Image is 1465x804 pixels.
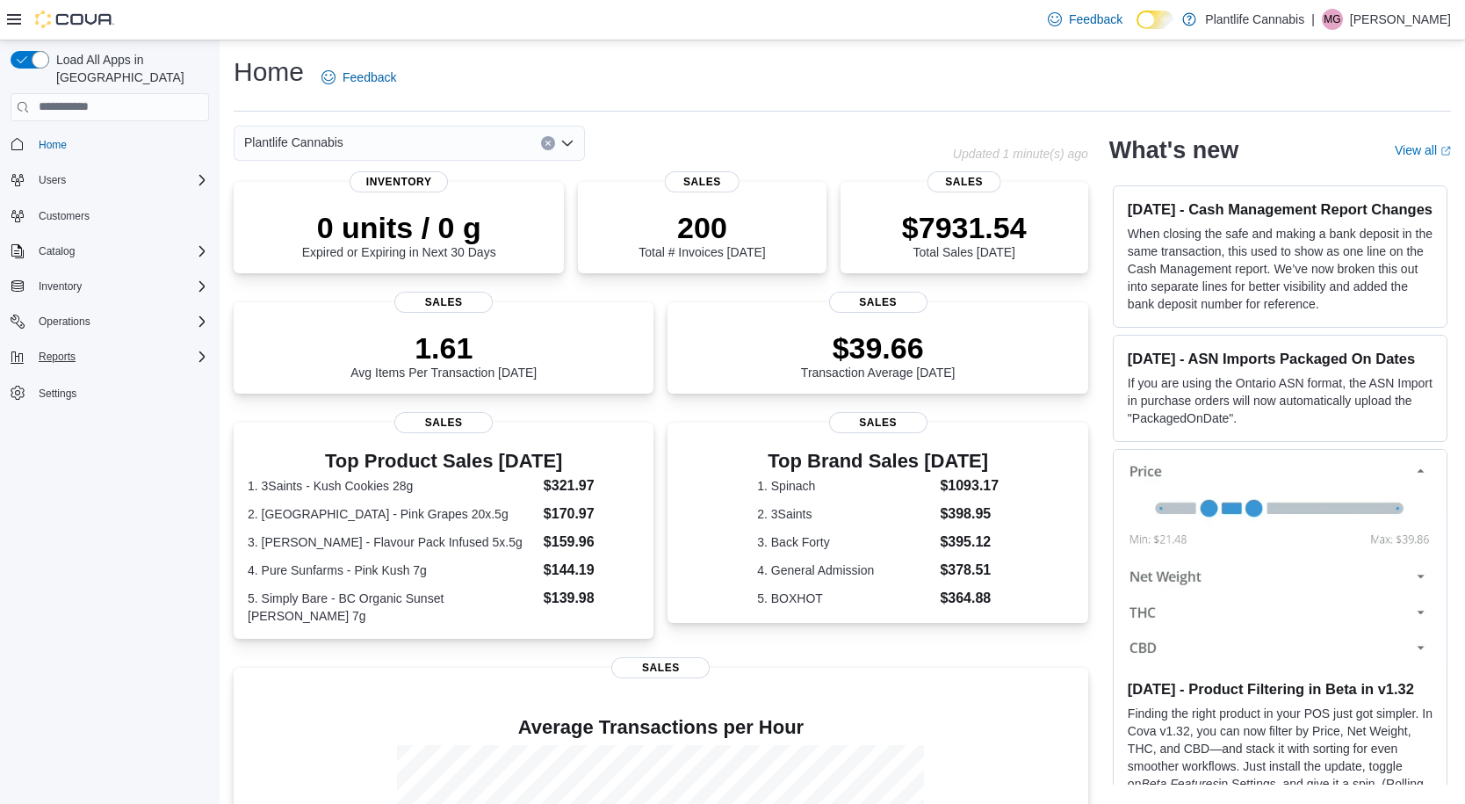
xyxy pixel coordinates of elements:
dt: 1. 3Saints - Kush Cookies 28g [248,477,537,495]
span: Reports [32,346,209,367]
dd: $321.97 [544,475,640,496]
span: Users [39,173,66,187]
button: Users [32,170,73,191]
span: Catalog [32,241,209,262]
a: Feedback [1041,2,1129,37]
h3: [DATE] - ASN Imports Packaged On Dates [1128,350,1433,367]
p: 1.61 [350,330,537,366]
button: Home [4,132,216,157]
dt: 1. Spinach [757,477,933,495]
h1: Home [234,54,304,90]
dt: 5. BOXHOT [757,590,933,607]
a: View allExternal link [1395,143,1451,157]
dt: 2. 3Saints [757,505,933,523]
button: Inventory [4,274,216,299]
button: Open list of options [560,136,574,150]
dt: 5. Simply Bare - BC Organic Sunset [PERSON_NAME] 7g [248,590,537,625]
em: Beta Features [1141,777,1218,791]
p: When closing the safe and making a bank deposit in the same transaction, this used to show as one... [1128,225,1433,313]
span: Sales [611,657,710,678]
dt: 4. General Admission [757,561,933,579]
div: Matthew Gallie [1322,9,1343,30]
button: Reports [4,344,216,369]
dt: 4. Pure Sunfarms - Pink Kush 7g [248,561,537,579]
span: Settings [32,381,209,403]
span: Dark Mode [1137,29,1137,30]
button: Customers [4,203,216,228]
dd: $395.12 [940,532,999,553]
p: $7931.54 [902,210,1027,245]
div: Transaction Average [DATE] [801,330,956,380]
dt: 2. [GEOGRAPHIC_DATA] - Pink Grapes 20x.5g [248,505,537,523]
h3: Top Brand Sales [DATE] [757,451,999,472]
p: Plantlife Cannabis [1205,9,1304,30]
h2: What's new [1109,136,1238,164]
span: Sales [394,292,493,313]
span: Feedback [1069,11,1122,28]
dd: $364.88 [940,588,999,609]
button: Users [4,168,216,192]
span: MG [1324,9,1340,30]
span: Customers [32,205,209,227]
span: Sales [665,171,740,192]
span: Sales [829,292,927,313]
h4: Average Transactions per Hour [248,717,1074,738]
a: Settings [32,383,83,404]
img: Cova [35,11,114,28]
button: Clear input [541,136,555,150]
a: Home [32,134,74,156]
dd: $378.51 [940,560,999,581]
dd: $139.98 [544,588,640,609]
nav: Complex example [11,125,209,452]
span: Sales [829,412,927,433]
input: Dark Mode [1137,11,1173,29]
div: Total Sales [DATE] [902,210,1027,259]
span: Inventory [350,171,448,192]
button: Catalog [32,241,82,262]
dd: $398.95 [940,503,999,525]
dd: $170.97 [544,503,640,525]
button: Operations [4,309,216,334]
p: [PERSON_NAME] [1350,9,1451,30]
span: Home [32,134,209,156]
span: Users [32,170,209,191]
p: $39.66 [801,330,956,366]
dd: $1093.17 [940,475,999,496]
span: Inventory [32,276,209,297]
button: Inventory [32,276,89,297]
dd: $159.96 [544,532,640,553]
h3: [DATE] - Cash Management Report Changes [1128,200,1433,218]
dt: 3. [PERSON_NAME] - Flavour Pack Infused 5x.5g [248,533,537,551]
span: Plantlife Cannabis [244,132,343,153]
dt: 3. Back Forty [757,533,933,551]
span: Sales [927,171,1001,192]
span: Catalog [39,244,75,258]
button: Operations [32,311,97,332]
span: Settings [39,387,76,401]
button: Catalog [4,239,216,264]
div: Expired or Expiring in Next 30 Days [302,210,496,259]
span: Sales [394,412,493,433]
span: Operations [39,315,90,329]
svg: External link [1440,146,1451,156]
span: Home [39,138,67,152]
span: Load All Apps in [GEOGRAPHIC_DATA] [49,51,209,86]
div: Avg Items Per Transaction [DATE] [350,330,537,380]
h3: [DATE] - Product Filtering in Beta in v1.32 [1128,680,1433,698]
p: Updated 1 minute(s) ago [953,147,1088,161]
p: If you are using the Ontario ASN format, the ASN Import in purchase orders will now automatically... [1128,374,1433,427]
span: Operations [32,311,209,332]
p: 200 [639,210,765,245]
h3: Top Product Sales [DATE] [248,451,639,472]
span: Customers [39,209,90,223]
dd: $144.19 [544,560,640,581]
div: Total # Invoices [DATE] [639,210,765,259]
button: Settings [4,380,216,405]
p: | [1311,9,1315,30]
p: 0 units / 0 g [302,210,496,245]
span: Inventory [39,279,82,293]
a: Customers [32,206,97,227]
span: Reports [39,350,76,364]
button: Reports [32,346,83,367]
span: Feedback [343,69,396,86]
